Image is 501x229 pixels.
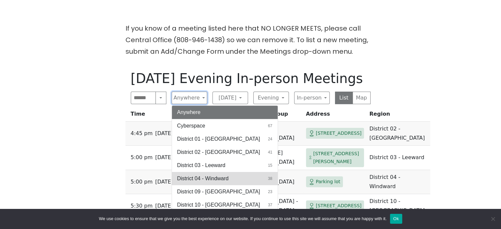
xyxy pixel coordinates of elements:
td: District 10 - [GEOGRAPHIC_DATA] [367,194,430,218]
button: District 03 - Leeward15 results [172,159,278,172]
span: No [489,215,496,222]
button: District 09 - [GEOGRAPHIC_DATA]23 results [172,185,278,198]
span: 5:00 PM [131,153,153,162]
button: District 10 - [GEOGRAPHIC_DATA]37 results [172,198,278,212]
span: 24 results [268,136,272,142]
th: Region [367,109,430,122]
span: 4:45 PM [131,129,153,138]
span: 38 results [268,176,272,182]
button: List [335,92,353,104]
td: District 04 - Windward [367,170,430,194]
span: [DATE] [155,201,173,211]
span: 67 results [268,123,272,129]
span: [DATE] [155,129,173,138]
button: Cyberspace67 results [172,119,278,132]
span: [STREET_ADDRESS] [316,202,362,210]
span: District 02 - [GEOGRAPHIC_DATA] [177,148,260,156]
p: If you know of a meeting listed here that NO LONGER MEETS, please call Central Office (808-946-14... [125,23,376,57]
td: District 03 - Leeward [367,146,430,170]
span: 5:30 PM [131,201,153,211]
button: Ok [390,214,402,224]
button: District 02 - [GEOGRAPHIC_DATA]41 results [172,146,278,159]
button: District 01 - [GEOGRAPHIC_DATA]24 results [172,132,278,146]
button: Evening [253,92,289,104]
span: 37 results [268,202,272,208]
td: District 02 - [GEOGRAPHIC_DATA] [367,122,430,146]
span: District 04 - Windward [177,175,229,183]
button: Anywhere [172,106,278,119]
span: 41 results [268,149,272,155]
span: District 01 - [GEOGRAPHIC_DATA] [177,135,260,143]
span: [STREET_ADDRESS][PERSON_NAME] [313,150,362,166]
th: Address [303,109,367,122]
button: District 04 - Windward38 results [172,172,278,185]
input: Search [131,92,156,104]
span: We use cookies to ensure that we give you the best experience on our website. If you continue to ... [99,215,386,222]
button: [DATE] [212,92,248,104]
span: 23 results [268,189,272,195]
span: District 09 - [GEOGRAPHIC_DATA] [177,188,260,196]
span: District 03 - Leeward [177,161,226,169]
h1: [DATE] Evening In-person Meetings [131,71,371,86]
button: Map [352,92,371,104]
span: [STREET_ADDRESS] [316,129,362,137]
span: Parking lot [316,178,340,186]
span: 15 results [268,162,272,168]
span: District 10 - [GEOGRAPHIC_DATA] [177,201,260,209]
th: Time [125,109,176,122]
button: In-person [294,92,330,104]
button: Anywhere [172,92,207,104]
div: Anywhere [172,105,278,220]
span: [DATE] [155,177,173,186]
span: [DATE] [155,153,173,162]
span: 5:00 PM [131,177,153,186]
button: Search [155,92,166,104]
span: Cyberspace [177,122,205,130]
